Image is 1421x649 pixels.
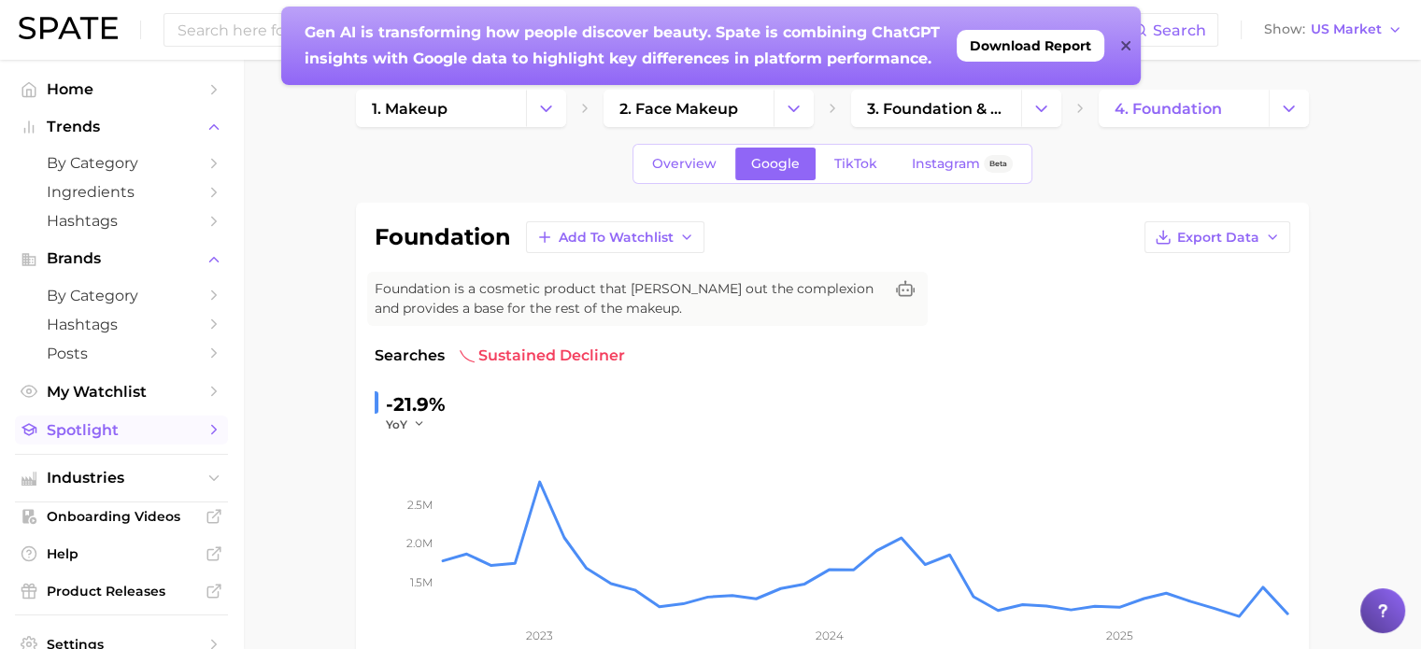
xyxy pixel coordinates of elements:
[47,80,196,98] span: Home
[15,577,228,605] a: Product Releases
[47,154,196,172] span: by Category
[47,250,196,267] span: Brands
[19,17,118,39] img: SPATE
[1021,90,1061,127] button: Change Category
[407,497,433,511] tspan: 2.5m
[526,221,704,253] button: Add to Watchlist
[15,377,228,406] a: My Watchlist
[867,100,1005,118] span: 3. foundation & base products
[47,183,196,201] span: Ingredients
[15,339,228,368] a: Posts
[460,345,625,367] span: sustained decliner
[751,156,800,172] span: Google
[15,206,228,235] a: Hashtags
[15,148,228,177] a: by Category
[15,281,228,310] a: by Category
[386,416,426,432] button: YoY
[1099,90,1269,127] a: 4. foundation
[912,156,980,172] span: Instagram
[375,345,445,367] span: Searches
[15,540,228,568] a: Help
[15,416,228,444] a: Spotlight
[15,245,228,273] button: Brands
[815,628,843,642] tspan: 2024
[652,156,717,172] span: Overview
[989,156,1007,172] span: Beta
[47,383,196,401] span: My Watchlist
[406,536,433,550] tspan: 2.0m
[47,119,196,135] span: Trends
[47,316,196,333] span: Hashtags
[1264,24,1305,35] span: Show
[1144,221,1290,253] button: Export Data
[15,113,228,141] button: Trends
[636,148,732,180] a: Overview
[47,287,196,304] span: by Category
[47,545,196,562] span: Help
[386,416,407,432] span: YoY
[526,90,566,127] button: Change Category
[1115,100,1222,118] span: 4. foundation
[47,212,196,230] span: Hashtags
[375,226,511,248] h1: foundation
[1153,21,1206,39] span: Search
[834,156,877,172] span: TikTok
[372,100,448,118] span: 1. makeup
[604,90,774,127] a: 2. face makeup
[356,90,526,127] a: 1. makeup
[526,628,553,642] tspan: 2023
[15,177,228,206] a: Ingredients
[851,90,1021,127] a: 3. foundation & base products
[176,14,1132,46] input: Search here for a brand, industry, or ingredient
[1311,24,1382,35] span: US Market
[1259,18,1407,42] button: ShowUS Market
[1105,628,1132,642] tspan: 2025
[735,148,816,180] a: Google
[15,464,228,492] button: Industries
[47,470,196,487] span: Industries
[386,389,446,419] div: -21.9%
[460,348,475,363] img: sustained decliner
[47,421,196,439] span: Spotlight
[15,75,228,104] a: Home
[896,148,1029,180] a: InstagramBeta
[47,345,196,362] span: Posts
[47,583,196,600] span: Product Releases
[375,279,883,318] span: Foundation is a cosmetic product that [PERSON_NAME] out the complexion and provides a base for th...
[410,575,433,589] tspan: 1.5m
[818,148,893,180] a: TikTok
[619,100,738,118] span: 2. face makeup
[47,508,196,525] span: Onboarding Videos
[1177,230,1259,246] span: Export Data
[15,310,228,339] a: Hashtags
[559,230,674,246] span: Add to Watchlist
[774,90,814,127] button: Change Category
[15,502,228,530] a: Onboarding Videos
[1269,90,1309,127] button: Change Category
